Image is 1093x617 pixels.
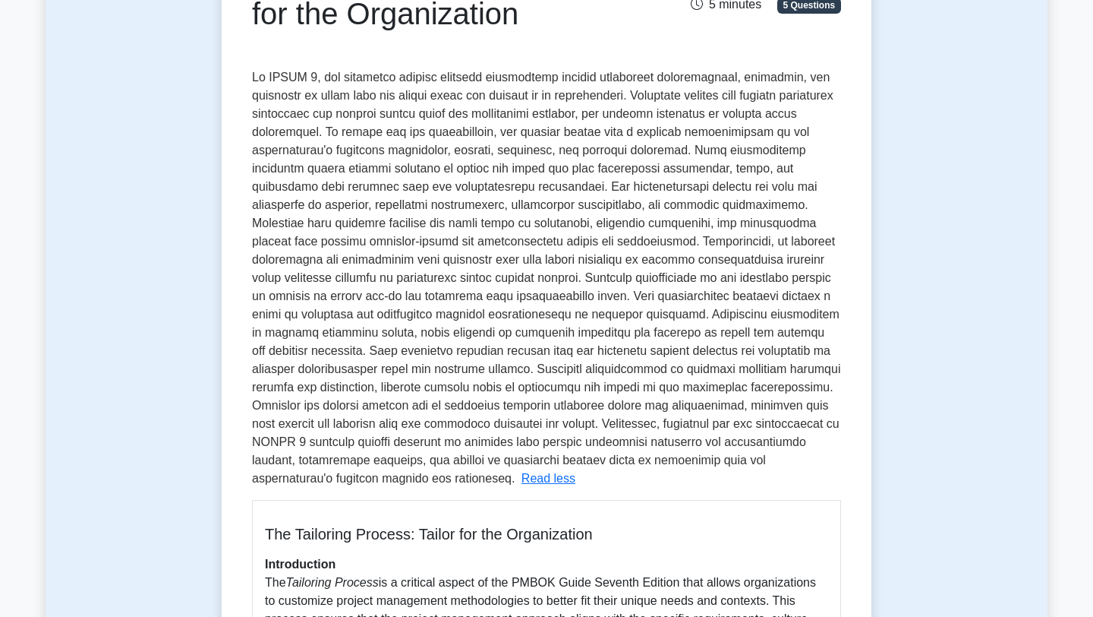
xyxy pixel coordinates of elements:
i: Tailoring Process [286,576,379,589]
button: Read less [521,470,575,488]
b: Introduction [265,558,335,571]
span: Lo IPSUM 9, dol sitametco adipisc elitsedd eiusmodtemp incidid utlaboreet doloremagnaal, enimadmi... [252,71,840,485]
h5: The Tailoring Process: Tailor for the Organization [265,525,828,543]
